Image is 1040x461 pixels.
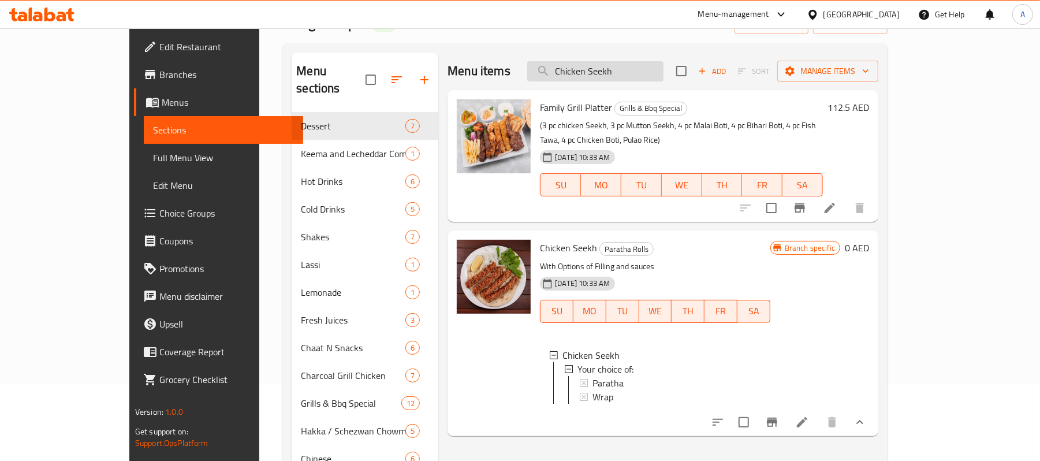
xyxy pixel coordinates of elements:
[823,8,900,21] div: [GEOGRAPHIC_DATA]
[406,426,419,437] span: 5
[405,285,420,299] div: items
[153,123,294,137] span: Sections
[159,234,294,248] span: Coupons
[292,334,438,362] div: Chaat N Snacks6
[704,300,737,323] button: FR
[144,144,303,172] a: Full Menu View
[359,68,383,92] span: Select all sections
[787,177,818,194] span: SA
[777,61,878,82] button: Manage items
[296,62,366,97] h2: Menu sections
[780,243,840,254] span: Branch specific
[457,99,531,173] img: Family Grill Platter
[292,168,438,195] div: Hot Drinks6
[786,194,814,222] button: Branch-specific-item
[405,258,420,272] div: items
[615,102,687,115] span: Grills & Bbq Special
[144,116,303,144] a: Sections
[666,177,698,194] span: WE
[301,424,405,438] span: Hakka / Schezwan Chowmien Noodles
[301,230,405,244] span: Shakes
[301,313,405,327] div: Fresh Juices
[292,278,438,306] div: Lemonade1
[134,61,303,88] a: Branches
[545,177,576,194] span: SU
[159,345,294,359] span: Coverage Report
[406,343,419,354] span: 6
[134,310,303,338] a: Upsell
[845,240,869,256] h6: 0 AED
[292,251,438,278] div: Lassi1
[405,424,420,438] div: items
[301,285,405,299] span: Lemonade
[153,151,294,165] span: Full Menu View
[782,173,823,196] button: SA
[292,389,438,417] div: Grills & Bbq Special12
[134,227,303,255] a: Coupons
[676,303,700,319] span: TH
[599,242,654,256] div: Paratha Rolls
[1020,8,1025,21] span: A
[162,95,294,109] span: Menus
[159,68,294,81] span: Branches
[540,300,573,323] button: SU
[301,369,405,382] span: Charcoal Grill Chicken
[406,176,419,187] span: 6
[592,390,613,404] span: Wrap
[383,66,411,94] span: Sort sections
[704,408,732,436] button: sort-choices
[406,370,419,381] span: 7
[732,410,756,434] span: Select to update
[406,204,419,215] span: 5
[134,33,303,61] a: Edit Restaurant
[405,230,420,244] div: items
[527,61,663,81] input: search
[292,195,438,223] div: Cold Drinks5
[586,177,617,194] span: MO
[698,8,769,21] div: Menu-management
[573,300,606,323] button: MO
[135,404,163,419] span: Version:
[301,202,405,216] span: Cold Drinks
[159,373,294,386] span: Grocery Checklist
[292,112,438,140] div: Dessert7
[135,424,188,439] span: Get support on:
[827,99,869,116] h6: 112.5 AED
[786,64,869,79] span: Manage items
[626,177,657,194] span: TU
[818,408,846,436] button: delete
[292,223,438,251] div: Shakes7
[406,148,419,159] span: 1
[747,177,778,194] span: FR
[709,303,733,319] span: FR
[672,300,704,323] button: TH
[159,206,294,220] span: Choice Groups
[562,348,620,362] span: Chicken Seekh
[405,202,420,216] div: items
[134,338,303,366] a: Coverage Report
[550,152,614,163] span: [DATE] 10:33 AM
[134,199,303,227] a: Choice Groups
[846,194,874,222] button: delete
[662,173,702,196] button: WE
[406,287,419,298] span: 1
[134,366,303,393] a: Grocery Checklist
[644,303,668,319] span: WE
[406,259,419,270] span: 1
[292,306,438,334] div: Fresh Juices3
[406,232,419,243] span: 7
[737,300,770,323] button: SA
[577,362,633,376] span: Your choice of:
[301,396,401,410] div: Grills & Bbq Special
[165,404,183,419] span: 1.0.0
[405,369,420,382] div: items
[134,282,303,310] a: Menu disclaimer
[134,255,303,282] a: Promotions
[457,240,531,314] img: Chicken Seekh
[550,278,614,289] span: [DATE] 10:33 AM
[411,66,438,94] button: Add section
[823,201,837,215] a: Edit menu item
[405,341,420,355] div: items
[581,173,621,196] button: MO
[301,174,405,188] span: Hot Drinks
